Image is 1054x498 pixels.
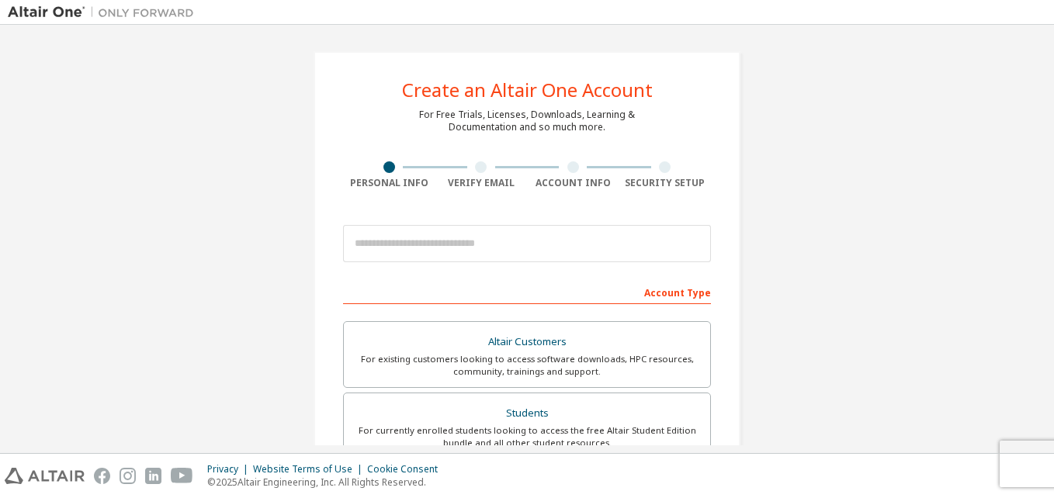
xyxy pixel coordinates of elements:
[343,177,435,189] div: Personal Info
[619,177,712,189] div: Security Setup
[353,424,701,449] div: For currently enrolled students looking to access the free Altair Student Edition bundle and all ...
[120,468,136,484] img: instagram.svg
[207,476,447,489] p: © 2025 Altair Engineering, Inc. All Rights Reserved.
[253,463,367,476] div: Website Terms of Use
[145,468,161,484] img: linkedin.svg
[8,5,202,20] img: Altair One
[94,468,110,484] img: facebook.svg
[353,353,701,378] div: For existing customers looking to access software downloads, HPC resources, community, trainings ...
[527,177,619,189] div: Account Info
[171,468,193,484] img: youtube.svg
[5,468,85,484] img: altair_logo.svg
[367,463,447,476] div: Cookie Consent
[402,81,653,99] div: Create an Altair One Account
[435,177,528,189] div: Verify Email
[343,279,711,304] div: Account Type
[353,331,701,353] div: Altair Customers
[353,403,701,424] div: Students
[419,109,635,133] div: For Free Trials, Licenses, Downloads, Learning & Documentation and so much more.
[207,463,253,476] div: Privacy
